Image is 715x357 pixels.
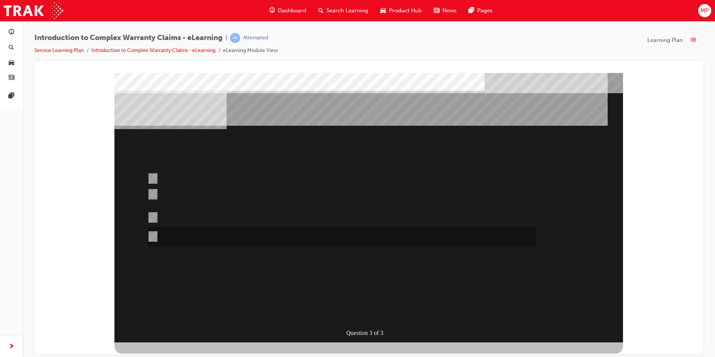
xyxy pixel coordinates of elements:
[690,36,696,45] span: list-icon
[74,269,583,289] div: Multiple Choice Quiz
[34,34,223,42] span: Introduction to Complex Warranty Claims - eLearning
[463,3,498,18] a: pages-iconPages
[647,36,683,45] span: Learning Plan
[91,47,215,54] a: Introduction to Complex Warranty Claims - eLearning
[374,3,428,18] a: car-iconProduct Hub
[4,2,63,19] img: Trak
[326,6,368,15] span: Search Learning
[647,33,703,47] button: Learning Plan
[269,6,275,15] span: guage-icon
[318,6,323,15] span: search-icon
[278,6,306,15] span: Dashboard
[9,45,14,51] span: search-icon
[312,3,374,18] a: search-iconSearch Learning
[442,6,457,15] span: News
[34,47,84,54] a: Service Learning Plan
[263,3,312,18] a: guage-iconDashboard
[477,6,492,15] span: Pages
[380,6,386,15] span: car-icon
[698,4,711,17] button: MP
[389,6,422,15] span: Product Hub
[223,46,278,55] li: eLearning Module View
[434,6,439,15] span: news-icon
[230,33,240,43] span: learningRecordVerb_ATTEMPT-icon
[9,342,14,351] span: next-icon
[225,34,227,42] span: |
[469,6,474,15] span: pages-icon
[305,254,355,266] div: Question 3 of 3
[9,29,14,36] span: guage-icon
[428,3,463,18] a: news-iconNews
[9,59,14,66] span: car-icon
[243,34,268,42] div: Attempted
[9,93,14,100] span: pages-icon
[700,6,709,15] span: MP
[9,75,14,82] span: news-icon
